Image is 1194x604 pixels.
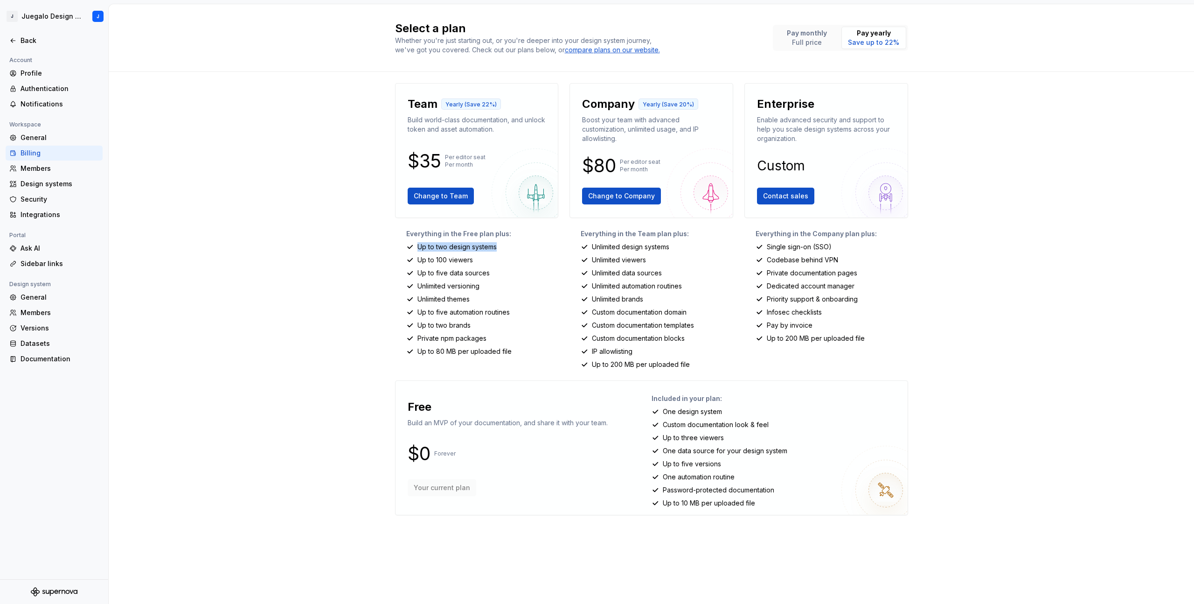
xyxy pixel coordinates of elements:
[767,321,812,330] p: Pay by invoice
[445,154,486,169] p: Per editor seat Per month
[767,308,822,317] p: Infosec checklists
[408,97,437,112] p: Team
[434,450,456,457] p: Forever
[6,336,103,351] a: Datasets
[592,255,646,265] p: Unlimited viewers
[6,146,103,161] a: Billing
[582,97,635,112] p: Company
[21,210,99,219] div: Integrations
[592,347,632,356] p: IP allowlisting
[565,45,660,55] a: compare plans on our website.
[643,101,694,108] p: Yearly (Save 20%)
[417,281,479,291] p: Unlimited versioning
[21,148,99,158] div: Billing
[663,407,722,416] p: One design system
[414,191,468,201] span: Change to Team
[6,33,103,48] a: Back
[406,229,559,239] p: Everything in the Free plan plus:
[408,418,608,428] p: Build an MVP of your documentation, and share it with your team.
[767,281,854,291] p: Dedicated account manager
[6,290,103,305] a: General
[445,101,497,108] p: Yearly (Save 22%)
[21,133,99,142] div: General
[757,97,814,112] p: Enterprise
[21,179,99,189] div: Design systems
[588,191,655,201] span: Change to Company
[21,354,99,364] div: Documentation
[767,255,838,265] p: Codebase behind VPN
[848,38,899,47] p: Save up to 22%
[417,308,510,317] p: Up to five automation routines
[21,12,81,21] div: Juegalo Design System
[592,308,687,317] p: Custom documentation domain
[6,176,103,191] a: Design systems
[767,334,865,343] p: Up to 200 MB per uploaded file
[395,21,762,36] h2: Select a plan
[767,295,858,304] p: Priority support & onboarding
[408,155,441,167] p: $35
[663,420,769,429] p: Custom documentation look & feel
[21,293,99,302] div: General
[21,84,99,93] div: Authentication
[767,242,832,252] p: Single sign-on (SSO)
[6,130,103,145] a: General
[417,347,512,356] p: Up to 80 MB per uploaded file
[21,195,99,204] div: Security
[6,256,103,271] a: Sidebar links
[417,268,490,278] p: Up to five data sources
[763,191,808,201] span: Contact sales
[663,446,787,456] p: One data source for your design system
[21,69,99,78] div: Profile
[6,66,103,81] a: Profile
[21,259,99,268] div: Sidebar links
[841,27,906,49] button: Pay yearlySave up to 22%
[620,158,660,173] p: Per editor seat Per month
[21,36,99,45] div: Back
[7,11,18,22] div: J
[663,499,755,508] p: Up to 10 MB per uploaded file
[417,242,497,252] p: Up to two design systems
[21,308,99,317] div: Members
[757,160,805,171] p: Custom
[757,115,895,143] p: Enable advanced security and support to help you scale design systems across your organization.
[21,244,99,253] div: Ask AI
[592,268,662,278] p: Unlimited data sources
[581,229,733,239] p: Everything in the Team plan plus:
[6,192,103,207] a: Security
[582,188,661,204] button: Change to Company
[6,279,55,290] div: Design system
[663,485,774,495] p: Password-protected documentation
[408,115,546,134] p: Build world-class documentation, and unlock token and asset automation.
[582,115,721,143] p: Boost your team with advanced customization, unlimited usage, and IP allowlisting.
[592,334,685,343] p: Custom documentation blocks
[97,13,99,20] div: J
[6,230,29,241] div: Portal
[787,28,827,38] p: Pay monthly
[31,587,77,597] svg: Supernova Logo
[6,119,45,130] div: Workspace
[592,295,643,304] p: Unlimited brands
[6,351,103,366] a: Documentation
[757,188,814,204] button: Contact sales
[417,321,471,330] p: Up to two brands
[408,400,431,414] p: Free
[663,472,735,482] p: One automation routine
[6,305,103,320] a: Members
[417,334,486,343] p: Private npm packages
[395,36,666,55] div: Whether you're just starting out, or you're deeper into your design system journey, we've got you...
[21,164,99,173] div: Members
[417,295,470,304] p: Unlimited themes
[408,448,430,459] p: $0
[6,321,103,336] a: Versions
[756,229,908,239] p: Everything in the Company plan plus:
[592,360,690,369] p: Up to 200 MB per uploaded file
[6,207,103,222] a: Integrations
[408,188,474,204] button: Change to Team
[21,339,99,348] div: Datasets
[6,161,103,176] a: Members
[592,242,669,252] p: Unlimited design systems
[6,55,36,66] div: Account
[6,241,103,256] a: Ask AI
[6,81,103,96] a: Authentication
